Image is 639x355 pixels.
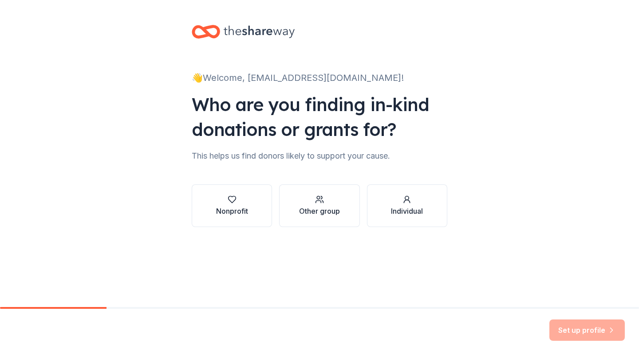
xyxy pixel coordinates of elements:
button: Individual [367,184,447,227]
button: Nonprofit [192,184,272,227]
div: 👋 Welcome, [EMAIL_ADDRESS][DOMAIN_NAME]! [192,71,447,85]
div: Nonprofit [216,206,248,216]
button: Other group [279,184,359,227]
div: Who are you finding in-kind donations or grants for? [192,92,447,142]
div: This helps us find donors likely to support your cause. [192,149,447,163]
div: Individual [391,206,423,216]
div: Other group [299,206,340,216]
